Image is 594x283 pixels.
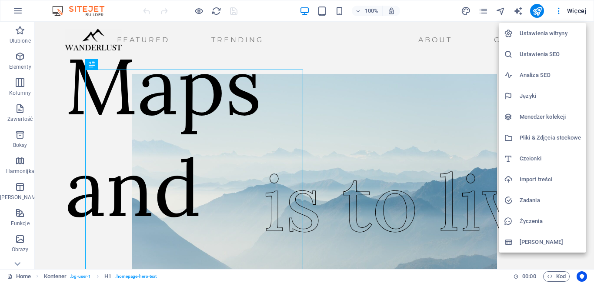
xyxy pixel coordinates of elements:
[520,49,581,60] h6: Ustawienia SEO
[520,133,581,143] h6: Pliki & Zdjęcia stockowe
[520,216,581,226] h6: Życzenia
[520,28,581,39] h6: Ustawienia witryny
[520,195,581,206] h6: Zadania
[520,70,581,80] h6: Analiza SEO
[520,174,581,185] h6: Import treści
[520,153,581,164] h6: Czcionki
[520,91,581,101] h6: Języki
[520,237,581,247] h6: [PERSON_NAME]
[520,112,581,122] h6: Menedżer kolekcji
